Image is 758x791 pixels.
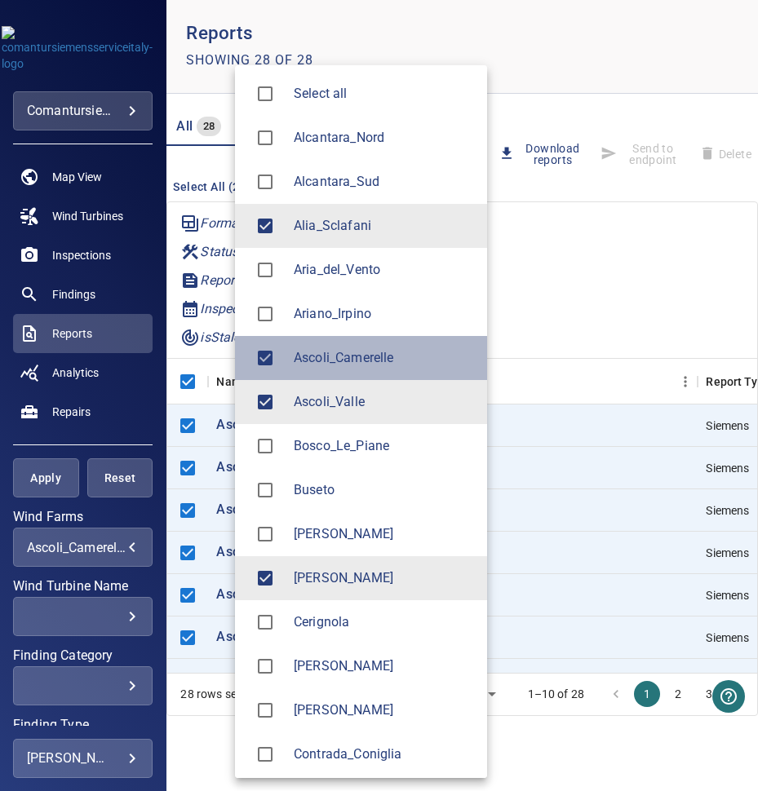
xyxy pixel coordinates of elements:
span: Alia_Sclafani [294,216,474,236]
span: Contrada_Coniglia [294,745,474,764]
span: Ascoli_Camerelle [248,341,282,375]
div: Wind Farms Alcantara_Sud [294,172,474,192]
span: Contrada_Coniglia [248,737,282,771]
div: Wind Farms Ariano_Irpino [294,304,474,324]
div: Wind Farms Bosco_Le_Piane [294,436,474,456]
span: Alcantara_Nord [294,128,474,148]
div: Wind Farms Cerreto [294,656,474,676]
span: [PERSON_NAME] [294,656,474,676]
div: Wind Farms Alcantara_Nord [294,128,474,148]
span: Bosco_Le_Piane [294,436,474,456]
div: Wind Farms Cerignola [294,612,474,632]
span: Castelluccio [248,561,282,595]
span: Butera [248,517,282,551]
span: Ariano_Irpino [294,304,474,324]
span: Select all [294,84,474,104]
span: Buseto [294,480,474,500]
span: Ascoli_Valle [294,392,474,412]
span: Aria_del_Vento [294,260,474,280]
div: Wind Farms Aria_del_Vento [294,260,474,280]
span: Alcantara_Sud [294,172,474,192]
div: Wind Farms Butera [294,524,474,544]
span: Ariano_Irpino [248,297,282,331]
span: Cerignola [294,612,474,632]
span: Alcantara_Sud [248,165,282,199]
div: Wind Farms Ascoli_Camerelle [294,348,474,368]
span: Ciro [248,693,282,727]
div: Wind Farms Ciro [294,700,474,720]
div: Wind Farms Ascoli_Valle [294,392,474,412]
span: Cerignola [248,605,282,639]
div: Wind Farms Contrada_Coniglia [294,745,474,764]
span: Buseto [248,473,282,507]
span: Cerreto [248,649,282,683]
span: Aria_del_Vento [248,253,282,287]
span: Ascoli_Valle [248,385,282,419]
span: [PERSON_NAME] [294,700,474,720]
span: Alcantara_Nord [248,121,282,155]
div: Wind Farms Alia_Sclafani [294,216,474,236]
span: [PERSON_NAME] [294,524,474,544]
div: Wind Farms Buseto [294,480,474,500]
span: Alia_Sclafani [248,209,282,243]
span: [PERSON_NAME] [294,568,474,588]
span: Bosco_Le_Piane [248,429,282,463]
span: Ascoli_Camerelle [294,348,474,368]
div: Wind Farms Castelluccio [294,568,474,588]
